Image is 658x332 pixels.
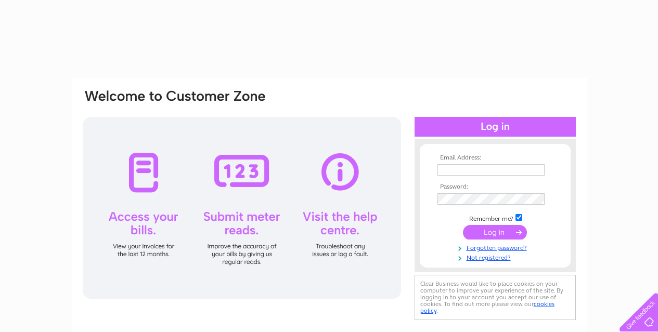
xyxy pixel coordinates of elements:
a: Not registered? [437,252,556,262]
a: cookies policy [420,300,554,314]
th: Email Address: [435,154,556,162]
a: Forgotten password? [437,242,556,252]
td: Remember me? [435,213,556,223]
input: Submit [463,225,527,240]
th: Password: [435,183,556,191]
div: Clear Business would like to place cookies on your computer to improve your experience of the sit... [415,275,576,320]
